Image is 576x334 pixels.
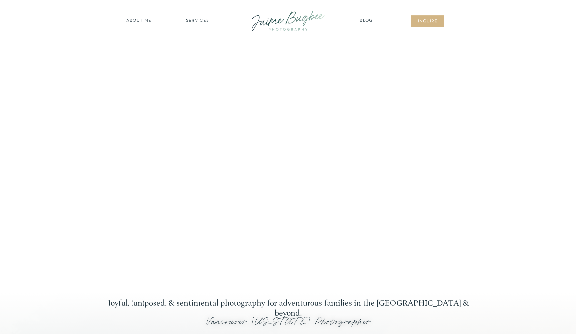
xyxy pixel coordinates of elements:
[358,18,375,24] a: Blog
[179,18,216,24] a: SERVICES
[124,18,153,24] a: about ME
[414,18,441,25] a: inqUIre
[99,317,478,331] h1: Vancouver [US_STATE] Photographer
[102,299,475,309] h2: Joyful, (un)posed, & sentimental photography for adventurous families in the [GEOGRAPHIC_DATA] & ...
